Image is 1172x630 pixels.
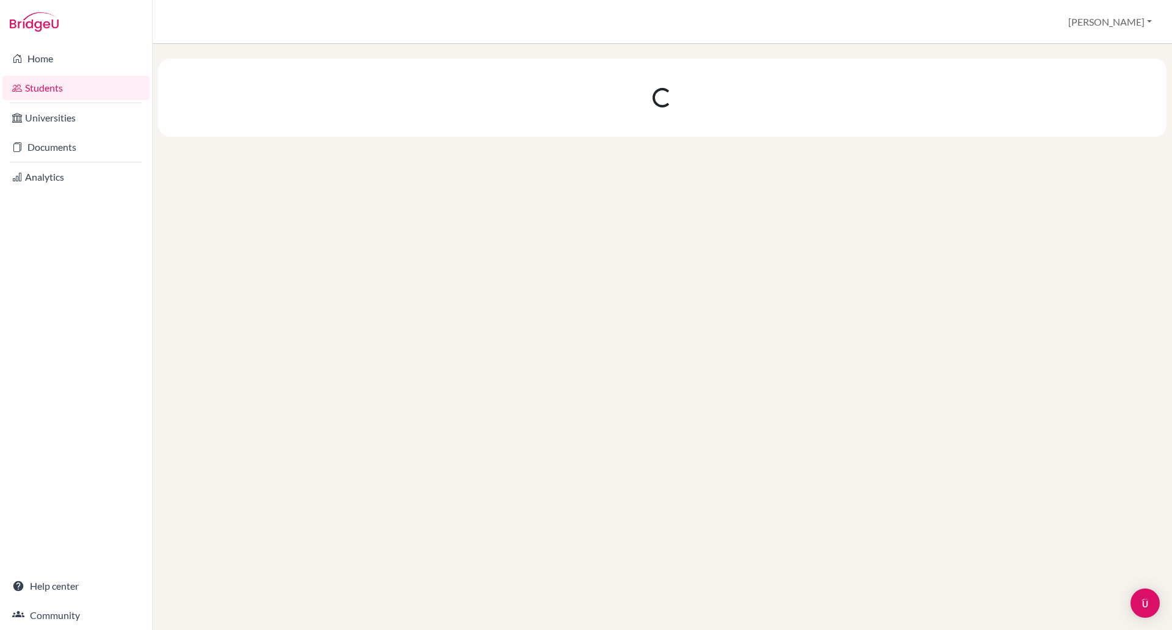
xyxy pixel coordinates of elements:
[2,106,150,130] a: Universities
[10,12,59,32] img: Bridge-U
[2,574,150,598] a: Help center
[2,165,150,189] a: Analytics
[2,76,150,100] a: Students
[2,603,150,628] a: Community
[1063,10,1157,34] button: [PERSON_NAME]
[1130,588,1160,618] div: Open Intercom Messenger
[2,135,150,159] a: Documents
[2,46,150,71] a: Home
